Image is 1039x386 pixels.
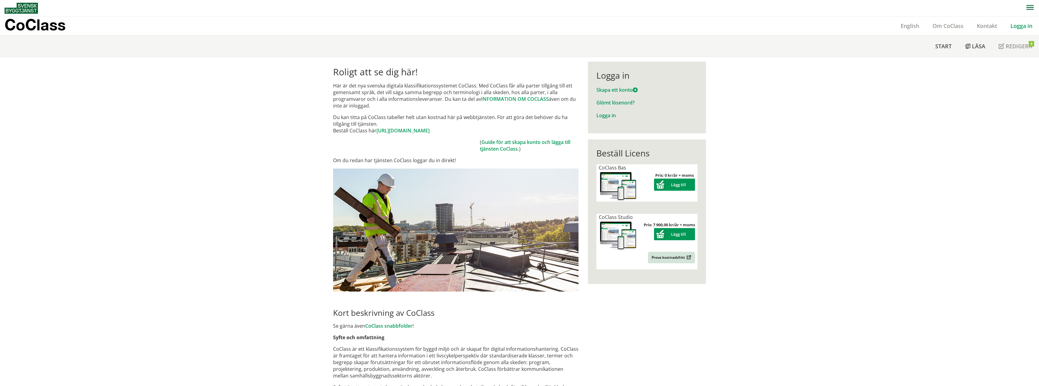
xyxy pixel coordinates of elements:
h1: Roligt att se dig här! [333,67,579,77]
p: Du kan titta på CoClass tabeller helt utan kostnad här på webbtjänsten. För att göra det behöver ... [333,114,579,134]
td: ( .) [480,139,579,152]
p: Om du redan har tjänsten CoClass loggar du in direkt! [333,157,579,164]
p: Se gärna även ! [333,323,579,329]
a: Läsa [958,36,992,57]
span: CoClass Bas [599,164,626,171]
img: coclass-license.jpg [599,171,638,202]
p: CoClass [5,21,66,28]
p: CoClass är ett klassifikationssystem för byggd miljö och är skapat för digital informationshanter... [333,346,579,379]
button: Lägg till [654,179,695,191]
a: Glömt lösenord? [596,99,635,106]
p: Här är det nya svenska digitala klassifikationssystemet CoClass. Med CoClass får alla parter till... [333,82,579,109]
strong: Pris: 0 kr/år + moms [655,173,694,178]
a: CoClass snabbfolder [365,323,413,329]
a: Guide för att skapa konto och lägga till tjänsten CoClass [480,139,570,152]
a: [URL][DOMAIN_NAME] [376,127,430,134]
a: Lägg till [654,231,695,237]
a: INFORMATION OM COCLASS [481,96,549,102]
a: Kontakt [970,22,1004,29]
button: Lägg till [654,228,695,240]
strong: Pris: 7 900,00 kr/år + moms [644,222,695,227]
img: Svensk Byggtjänst [5,3,38,14]
a: Start [929,36,958,57]
a: Lägg till [654,182,695,187]
div: Logga in [596,70,697,80]
img: login.jpg [333,169,579,292]
a: Logga in [596,112,616,119]
a: Prova kostnadsfritt [648,252,695,263]
img: coclass-license.jpg [599,220,638,251]
a: Skapa ett konto [596,87,638,93]
strong: Syfte och omfattning [333,334,384,341]
a: English [894,22,926,29]
span: Läsa [972,43,985,50]
span: CoClass Studio [599,214,633,220]
a: CoClass [5,16,79,35]
a: Om CoClass [926,22,970,29]
h2: Kort beskrivning av CoClass [333,308,579,318]
div: Beställ Licens [596,148,697,158]
span: Start [935,43,952,50]
img: Outbound.png [686,255,691,260]
a: Logga in [1004,22,1039,29]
